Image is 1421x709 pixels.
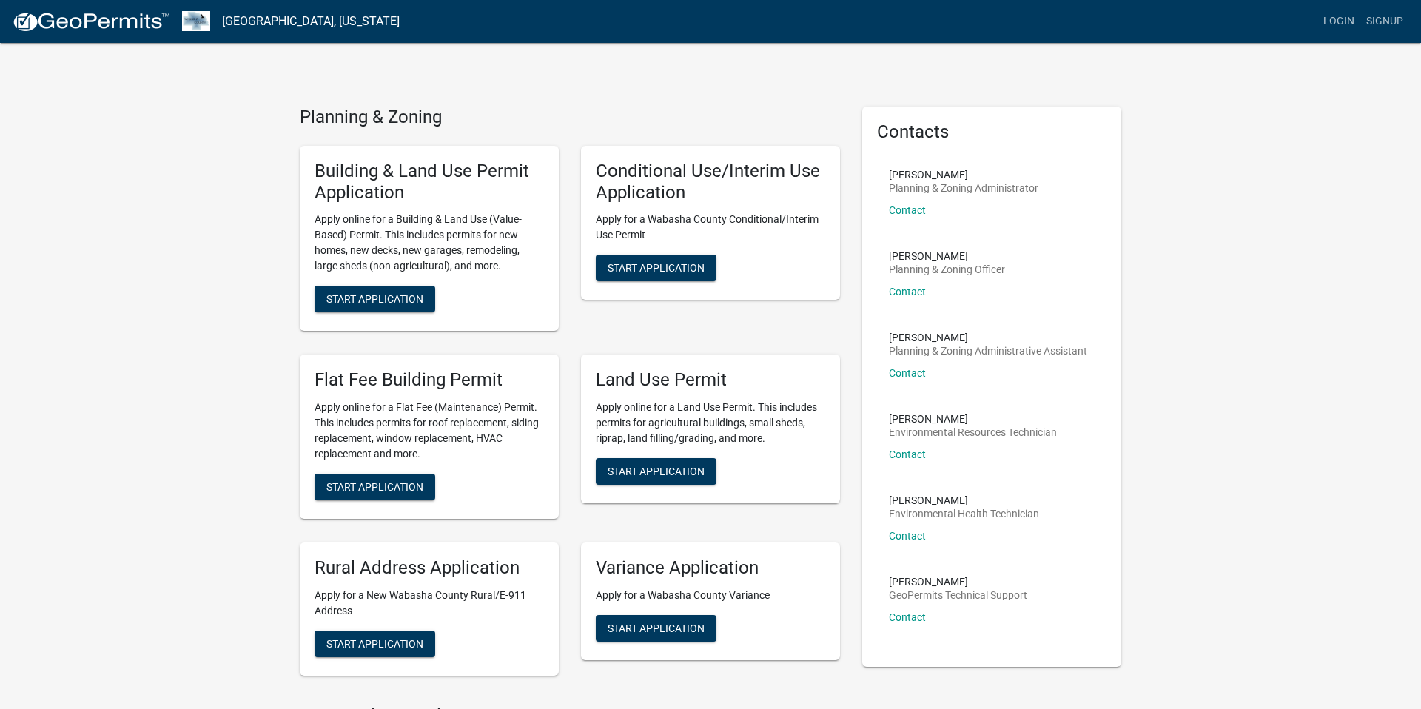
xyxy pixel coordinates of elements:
[889,508,1039,519] p: Environmental Health Technician
[889,264,1005,275] p: Planning & Zoning Officer
[326,637,423,649] span: Start Application
[315,631,435,657] button: Start Application
[315,588,544,619] p: Apply for a New Wabasha County Rural/E-911 Address
[889,204,926,216] a: Contact
[596,400,825,446] p: Apply online for a Land Use Permit. This includes permits for agricultural buildings, small sheds...
[889,183,1038,193] p: Planning & Zoning Administrator
[182,11,210,31] img: Wabasha County, Minnesota
[315,400,544,462] p: Apply online for a Flat Fee (Maintenance) Permit. This includes permits for roof replacement, sid...
[596,369,825,391] h5: Land Use Permit
[315,212,544,274] p: Apply online for a Building & Land Use (Value-Based) Permit. This includes permits for new homes,...
[889,414,1057,424] p: [PERSON_NAME]
[596,212,825,243] p: Apply for a Wabasha County Conditional/Interim Use Permit
[315,474,435,500] button: Start Application
[596,557,825,579] h5: Variance Application
[877,121,1106,143] h5: Contacts
[315,286,435,312] button: Start Application
[889,286,926,298] a: Contact
[596,588,825,603] p: Apply for a Wabasha County Variance
[889,577,1027,587] p: [PERSON_NAME]
[608,466,705,477] span: Start Application
[326,293,423,305] span: Start Application
[315,369,544,391] h5: Flat Fee Building Permit
[1317,7,1360,36] a: Login
[889,332,1087,343] p: [PERSON_NAME]
[889,169,1038,180] p: [PERSON_NAME]
[315,557,544,579] h5: Rural Address Application
[608,262,705,274] span: Start Application
[889,346,1087,356] p: Planning & Zoning Administrative Assistant
[608,622,705,634] span: Start Application
[889,427,1057,437] p: Environmental Resources Technician
[889,611,926,623] a: Contact
[889,530,926,542] a: Contact
[1360,7,1409,36] a: Signup
[315,161,544,204] h5: Building & Land Use Permit Application
[596,161,825,204] h5: Conditional Use/Interim Use Application
[300,107,840,128] h4: Planning & Zoning
[889,367,926,379] a: Contact
[326,481,423,493] span: Start Application
[596,255,716,281] button: Start Application
[889,590,1027,600] p: GeoPermits Technical Support
[222,9,400,34] a: [GEOGRAPHIC_DATA], [US_STATE]
[596,458,716,485] button: Start Application
[889,251,1005,261] p: [PERSON_NAME]
[889,495,1039,505] p: [PERSON_NAME]
[596,615,716,642] button: Start Application
[889,448,926,460] a: Contact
